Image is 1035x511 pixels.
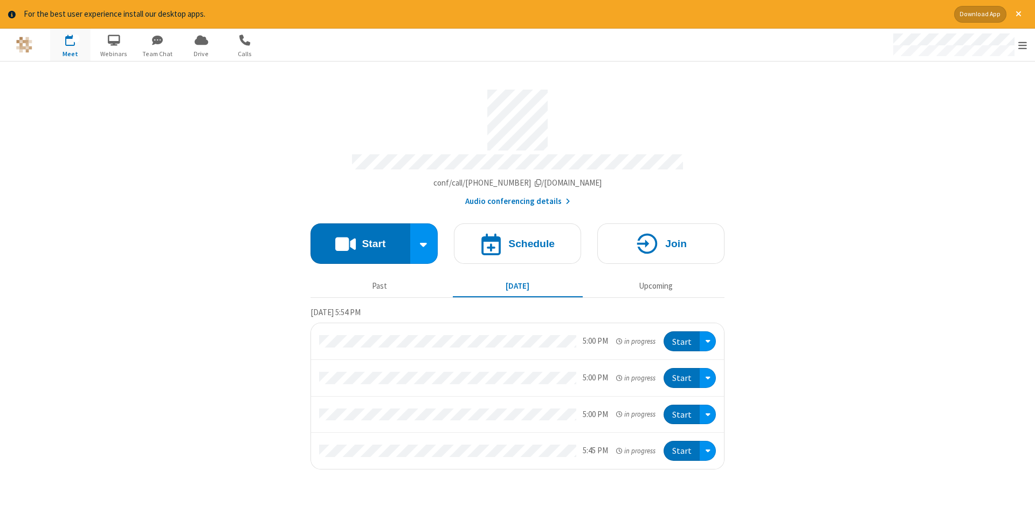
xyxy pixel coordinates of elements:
[4,29,44,61] button: Logo
[616,409,655,419] em: in progress
[453,276,583,297] button: [DATE]
[664,368,700,388] button: Start
[433,178,602,188] span: Copy my meeting room link
[616,446,655,456] em: in progress
[583,445,608,457] div: 5:45 PM
[310,306,724,469] section: Today's Meetings
[1010,6,1027,23] button: Close alert
[16,37,32,53] img: QA Selenium DO NOT DELETE OR CHANGE
[583,335,608,348] div: 5:00 PM
[700,441,716,461] div: Open menu
[616,336,655,346] em: in progress
[616,373,655,383] em: in progress
[591,276,721,297] button: Upcoming
[362,239,385,249] h4: Start
[700,405,716,425] div: Open menu
[310,223,410,264] button: Start
[225,49,265,59] span: Calls
[700,331,716,351] div: Open menu
[94,49,134,59] span: Webinars
[310,81,724,207] section: Account details
[664,331,700,351] button: Start
[181,49,222,59] span: Drive
[465,195,570,208] button: Audio conferencing details
[583,408,608,421] div: 5:00 PM
[583,372,608,384] div: 5:00 PM
[433,177,602,189] button: Copy my meeting room linkCopy my meeting room link
[665,239,687,249] h4: Join
[664,405,700,425] button: Start
[597,223,724,264] button: Join
[410,223,438,264] div: Start conference options
[24,8,946,21] div: For the best user experience install our desktop apps.
[454,223,581,264] button: Schedule
[700,368,716,388] div: Open menu
[310,307,361,317] span: [DATE] 5:54 PM
[73,35,80,43] div: 4
[954,6,1006,23] button: Download App
[50,49,91,59] span: Meet
[664,441,700,461] button: Start
[137,49,178,59] span: Team Chat
[883,29,1035,61] div: Open menu
[315,276,445,297] button: Past
[508,239,555,249] h4: Schedule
